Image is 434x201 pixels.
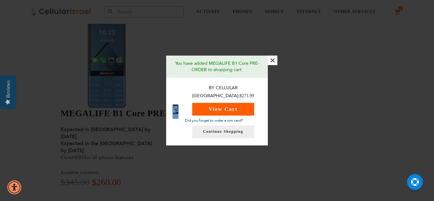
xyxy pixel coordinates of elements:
[268,56,277,65] button: ×
[192,103,254,116] button: View Cart
[185,84,261,100] p: By Cellular [GEOGRAPHIC_DATA]:
[185,118,243,123] a: Did you forget to order a sim card?
[192,125,254,138] a: Continue Shopping
[240,93,254,98] span: $271.99
[7,180,21,194] div: Accessibility Menu
[5,80,11,98] div: Reviews
[171,60,263,73] p: You have added MEGALIFE B1 Core PRE-ORDER to shopping cart.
